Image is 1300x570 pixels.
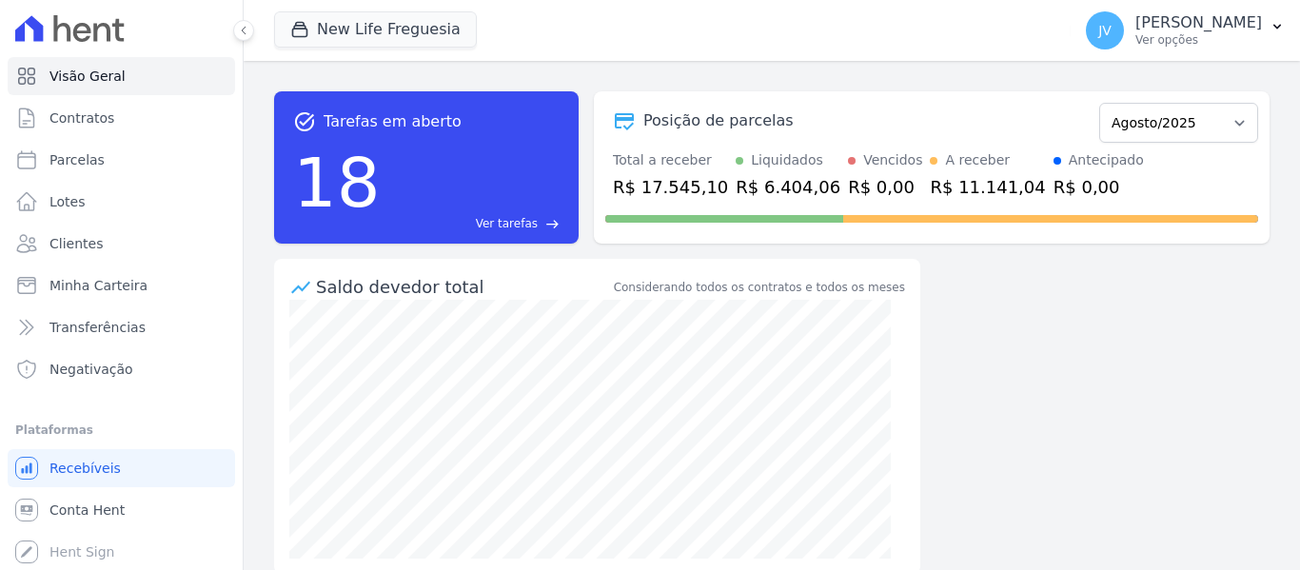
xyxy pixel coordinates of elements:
[863,150,922,170] div: Vencidos
[1069,150,1144,170] div: Antecipado
[848,174,922,200] div: R$ 0,00
[945,150,1010,170] div: A receber
[1098,24,1112,37] span: JV
[8,266,235,305] a: Minha Carteira
[8,99,235,137] a: Contratos
[8,183,235,221] a: Lotes
[274,11,477,48] button: New Life Freguesia
[388,215,560,232] a: Ver tarefas east
[49,318,146,337] span: Transferências
[316,274,610,300] div: Saldo devedor total
[49,234,103,253] span: Clientes
[643,109,794,132] div: Posição de parcelas
[476,215,538,232] span: Ver tarefas
[1135,32,1262,48] p: Ver opções
[49,459,121,478] span: Recebíveis
[15,419,227,442] div: Plataformas
[8,350,235,388] a: Negativação
[8,141,235,179] a: Parcelas
[49,108,114,128] span: Contratos
[49,67,126,86] span: Visão Geral
[930,174,1045,200] div: R$ 11.141,04
[545,217,560,231] span: east
[49,192,86,211] span: Lotes
[1071,4,1300,57] button: JV [PERSON_NAME] Ver opções
[736,174,840,200] div: R$ 6.404,06
[613,150,728,170] div: Total a receber
[1054,174,1144,200] div: R$ 0,00
[49,276,148,295] span: Minha Carteira
[8,449,235,487] a: Recebíveis
[614,279,905,296] div: Considerando todos os contratos e todos os meses
[751,150,823,170] div: Liquidados
[49,150,105,169] span: Parcelas
[293,110,316,133] span: task_alt
[8,225,235,263] a: Clientes
[49,360,133,379] span: Negativação
[8,308,235,346] a: Transferências
[324,110,462,133] span: Tarefas em aberto
[8,57,235,95] a: Visão Geral
[293,133,381,232] div: 18
[8,491,235,529] a: Conta Hent
[1135,13,1262,32] p: [PERSON_NAME]
[49,501,125,520] span: Conta Hent
[613,174,728,200] div: R$ 17.545,10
